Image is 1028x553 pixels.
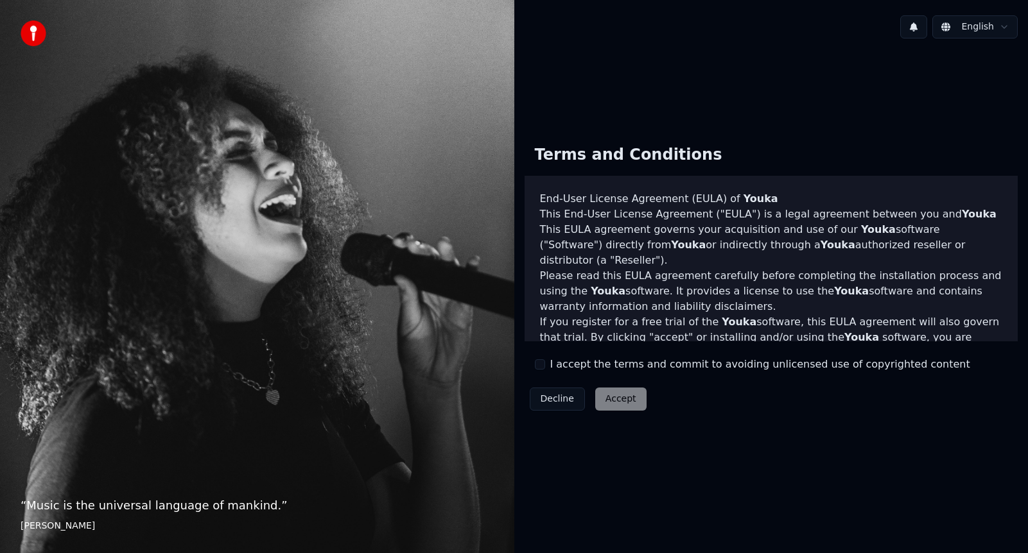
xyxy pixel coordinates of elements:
[525,135,733,176] div: Terms and Conditions
[21,497,494,515] p: “ Music is the universal language of mankind. ”
[550,357,970,372] label: I accept the terms and commit to avoiding unlicensed use of copyrighted content
[861,223,896,235] span: Youka
[962,208,997,220] span: Youka
[722,316,756,328] span: Youka
[540,268,1003,314] p: Please read this EULA agreement carefully before completing the installation process and using th...
[671,239,706,251] span: Youka
[21,21,46,46] img: youka
[834,285,869,297] span: Youka
[540,314,1003,376] p: If you register for a free trial of the software, this EULA agreement will also govern that trial...
[540,207,1003,222] p: This End-User License Agreement ("EULA") is a legal agreement between you and
[540,222,1003,268] p: This EULA agreement governs your acquisition and use of our software ("Software") directly from o...
[821,239,855,251] span: Youka
[530,387,585,411] button: Decline
[844,331,879,343] span: Youka
[540,191,1003,207] h3: End-User License Agreement (EULA) of
[21,520,494,532] footer: [PERSON_NAME]
[591,285,625,297] span: Youka
[744,192,778,205] span: Youka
